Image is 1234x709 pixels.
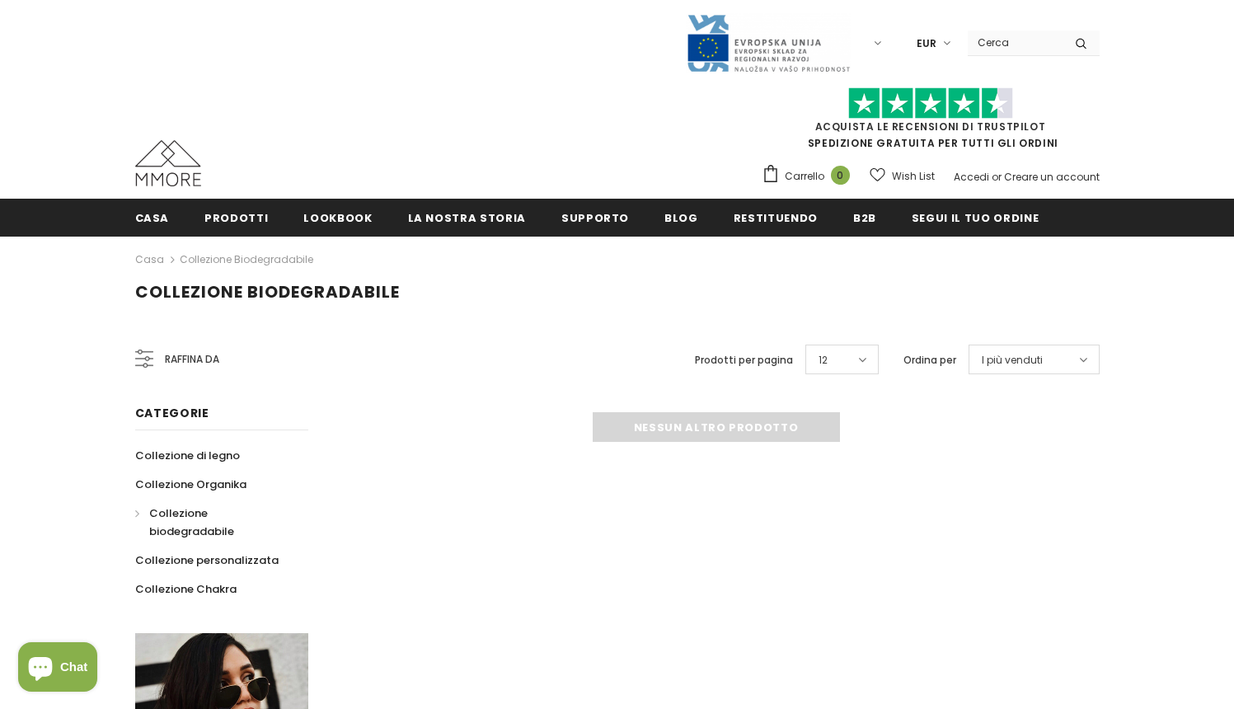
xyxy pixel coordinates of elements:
[848,87,1013,120] img: Fidati di Pilot Stars
[695,352,793,369] label: Prodotti per pagina
[912,199,1039,236] a: Segui il tuo ordine
[135,477,246,492] span: Collezione Organika
[1004,170,1100,184] a: Creare un account
[561,199,629,236] a: supporto
[853,199,876,236] a: B2B
[917,35,936,52] span: EUR
[135,546,279,575] a: Collezione personalizzata
[180,252,313,266] a: Collezione biodegradabile
[303,199,372,236] a: Lookbook
[819,352,828,369] span: 12
[204,199,268,236] a: Prodotti
[135,140,201,186] img: Casi MMORE
[664,210,698,226] span: Blog
[734,199,818,236] a: Restituendo
[135,499,290,546] a: Collezione biodegradabile
[686,13,851,73] img: Javni Razpis
[992,170,1002,184] span: or
[135,470,246,499] a: Collezione Organika
[686,35,851,49] a: Javni Razpis
[149,505,234,539] span: Collezione biodegradabile
[135,448,240,463] span: Collezione di legno
[408,210,526,226] span: La nostra storia
[831,166,850,185] span: 0
[204,210,268,226] span: Prodotti
[982,352,1043,369] span: I più venduti
[135,575,237,603] a: Collezione Chakra
[135,405,209,421] span: Categorie
[135,441,240,470] a: Collezione di legno
[303,210,372,226] span: Lookbook
[408,199,526,236] a: La nostra storia
[762,95,1100,150] span: SPEDIZIONE GRATUITA PER TUTTI GLI ORDINI
[954,170,989,184] a: Accedi
[13,642,102,696] inbox-online-store-chat: Shopify online store chat
[762,164,858,189] a: Carrello 0
[870,162,935,190] a: Wish List
[968,31,1063,54] input: Search Site
[853,210,876,226] span: B2B
[135,552,279,568] span: Collezione personalizzata
[892,168,935,185] span: Wish List
[561,210,629,226] span: supporto
[912,210,1039,226] span: Segui il tuo ordine
[734,210,818,226] span: Restituendo
[165,350,219,369] span: Raffina da
[135,250,164,270] a: Casa
[785,168,824,185] span: Carrello
[135,199,170,236] a: Casa
[664,199,698,236] a: Blog
[135,210,170,226] span: Casa
[135,280,400,303] span: Collezione biodegradabile
[815,120,1046,134] a: Acquista le recensioni di TrustPilot
[135,581,237,597] span: Collezione Chakra
[903,352,956,369] label: Ordina per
